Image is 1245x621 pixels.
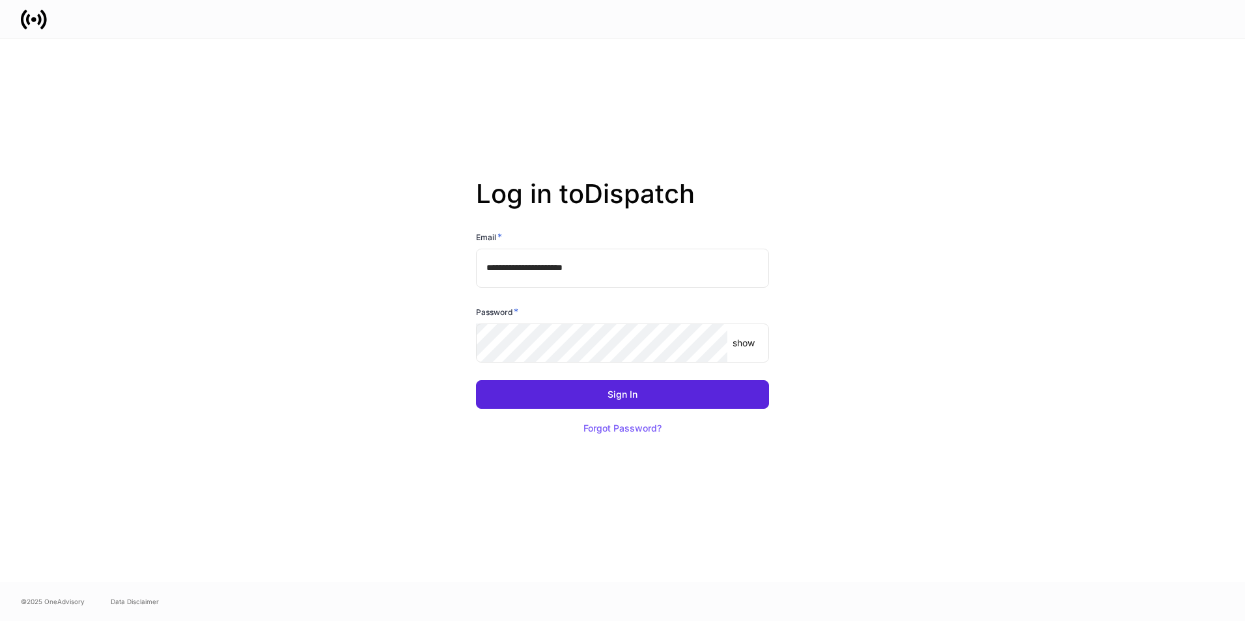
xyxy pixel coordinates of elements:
h6: Password [476,305,518,318]
p: show [733,337,755,350]
h6: Email [476,230,502,243]
a: Data Disclaimer [111,596,159,607]
span: © 2025 OneAdvisory [21,596,85,607]
button: Sign In [476,380,769,409]
button: Forgot Password? [567,414,678,443]
div: Forgot Password? [583,424,662,433]
h2: Log in to Dispatch [476,178,769,230]
div: Sign In [608,390,637,399]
